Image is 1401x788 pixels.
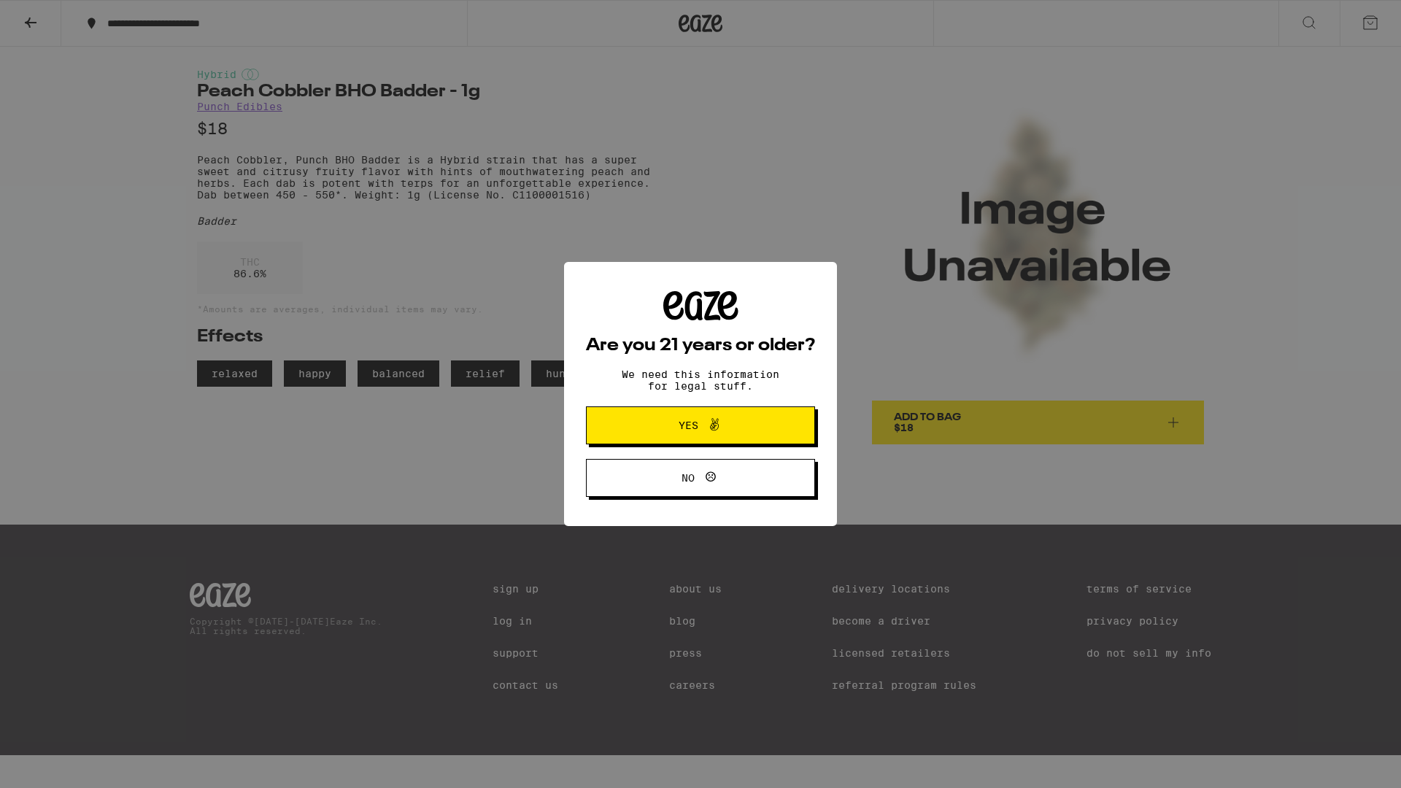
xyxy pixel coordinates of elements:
[682,473,695,483] span: No
[586,406,815,444] button: Yes
[679,420,698,430] span: Yes
[609,368,792,392] p: We need this information for legal stuff.
[586,459,815,497] button: No
[586,337,815,355] h2: Are you 21 years or older?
